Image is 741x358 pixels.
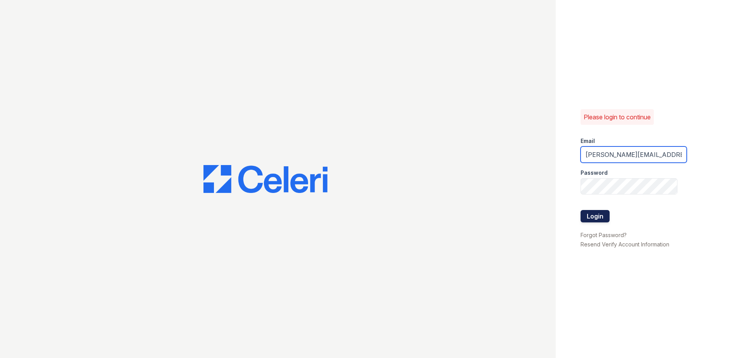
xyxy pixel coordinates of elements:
p: Please login to continue [584,112,651,122]
label: Password [581,169,608,177]
button: Login [581,210,610,222]
a: Resend Verify Account Information [581,241,669,248]
label: Email [581,137,595,145]
a: Forgot Password? [581,232,627,238]
img: CE_Logo_Blue-a8612792a0a2168367f1c8372b55b34899dd931a85d93a1a3d3e32e68fde9ad4.png [203,165,327,193]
